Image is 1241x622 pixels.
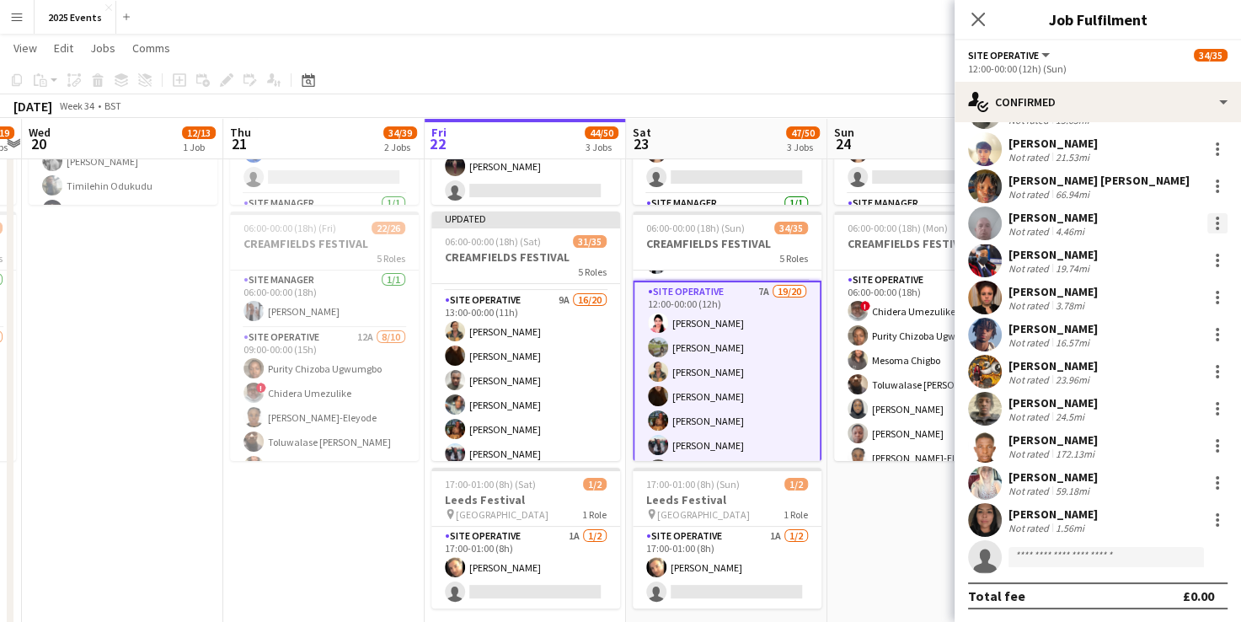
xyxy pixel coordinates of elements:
div: 3.78mi [1052,299,1088,312]
div: 23.96mi [1052,373,1093,386]
span: 17:00-01:00 (8h) (Sat) [445,478,536,491]
div: 24.5mi [1052,410,1088,423]
div: 16.57mi [1052,336,1093,349]
h3: Leeds Festival [633,492,821,507]
h3: Leeds Festival [431,492,620,507]
span: 5 Roles [377,252,405,265]
div: Not rated [1008,299,1052,312]
app-job-card: 06:00-00:00 (18h) (Sun)34/35CREAMFIELDS FESTIVAL5 Roles[PERSON_NAME]Site Manager1/109:00-00:00 (1... [633,212,821,461]
div: Not rated [1008,485,1052,497]
h3: CREAMFIELDS FESTIVAL [431,249,620,265]
span: 1 Role [582,508,607,521]
app-card-role: Site Manager1/106:00-00:00 (18h)[PERSON_NAME] [230,271,419,328]
span: 22 [429,134,447,153]
app-card-role: Site Manager1/1 [834,194,1023,251]
app-card-role: Site Operative12A8/1009:00-00:00 (15h)Purity Chizoba Ugwumgbo!Chidera Umezulike[PERSON_NAME]-Eley... [230,328,419,605]
div: [PERSON_NAME] [1008,358,1098,373]
span: Jobs [90,40,115,56]
div: 12:00-00:00 (12h) (Sun) [968,62,1228,75]
span: 06:00-00:00 (18h) (Sat) [445,235,541,248]
span: Sat [633,125,651,140]
span: 5 Roles [578,265,607,278]
div: Not rated [1008,410,1052,423]
span: Edit [54,40,73,56]
span: Fri [431,125,447,140]
span: 5 Roles [779,252,808,265]
button: 2025 Events [35,1,116,34]
div: Not rated [1008,448,1052,460]
div: Confirmed [955,82,1241,122]
div: [PERSON_NAME] [1008,469,1098,485]
span: 34/35 [774,222,808,234]
div: 59.18mi [1052,485,1093,497]
span: 20 [26,134,51,153]
div: [PERSON_NAME] [1008,395,1098,410]
span: 47/50 [786,126,820,139]
app-job-card: 17:00-01:00 (8h) (Sat)1/2Leeds Festival [GEOGRAPHIC_DATA]1 RoleSite Operative1A1/217:00-01:00 (8h... [431,468,620,609]
span: Wed [29,125,51,140]
span: Sun [834,125,854,140]
span: ! [860,301,870,311]
h3: CREAMFIELDS FESTIVAL [230,236,419,251]
app-card-role: Site Operative10/1006:00-00:00 (18h)!Chidera UmezulikePurity Chizoba UgwumgboMesoma ChigboToluwal... [834,271,1023,548]
span: 1/2 [784,478,808,491]
div: Not rated [1008,188,1052,201]
span: 06:00-00:00 (18h) (Fri) [243,222,336,234]
div: 21.53mi [1052,151,1093,164]
div: [PERSON_NAME] [1008,321,1098,336]
a: Comms [126,37,177,59]
span: 1 Role [784,508,808,521]
span: 21 [227,134,251,153]
div: [DATE] [13,98,52,115]
div: Not rated [1008,522,1052,534]
span: 06:00-00:00 (18h) (Sun) [646,222,745,234]
div: [PERSON_NAME] [1008,136,1098,151]
span: Week 34 [56,99,98,112]
app-card-role: Site Manager1/1 [633,194,821,251]
app-job-card: Updated06:00-00:00 (18h) (Sat)31/35CREAMFIELDS FESTIVAL5 Roles[PERSON_NAME]Site Manager1/109:00-0... [431,212,620,461]
span: 17:00-01:00 (8h) (Sun) [646,478,740,491]
div: 172.13mi [1052,448,1098,460]
span: 34/35 [1194,49,1228,62]
app-card-role: Site Operative1A1/217:00-01:00 (8h)[PERSON_NAME] [633,527,821,609]
span: 24 [832,134,854,153]
div: £0.00 [1183,587,1214,604]
button: Site Operative [968,49,1052,62]
div: 19.74mi [1052,262,1093,275]
h3: CREAMFIELDS FESTIVAL [633,236,821,251]
app-job-card: 06:00-00:00 (18h) (Fri)22/26CREAMFIELDS FESTIVAL5 RolesSite Manager1/106:00-00:00 (18h)[PERSON_NA... [230,212,419,461]
a: Jobs [83,37,122,59]
div: Not rated [1008,373,1052,386]
div: [PERSON_NAME] [PERSON_NAME] [1008,173,1190,188]
div: [PERSON_NAME] [1008,210,1098,225]
div: Not rated [1008,336,1052,349]
h3: Job Fulfilment [955,8,1241,30]
app-job-card: 06:00-00:00 (18h) (Mon)34/35CREAMFIELDS FESTIVAL5 RolesSite Operative10/1006:00-00:00 (18h)!Chide... [834,212,1023,461]
div: [PERSON_NAME] [1008,284,1098,299]
div: 3 Jobs [787,141,819,153]
div: 2 Jobs [384,141,416,153]
div: 1.56mi [1052,522,1088,534]
div: Not rated [1008,151,1052,164]
div: Not rated [1008,262,1052,275]
app-card-role: Site Operative1A1/217:00-01:00 (8h)[PERSON_NAME] [431,527,620,609]
span: 34/39 [383,126,417,139]
span: 06:00-00:00 (18h) (Mon) [848,222,948,234]
span: View [13,40,37,56]
app-card-role: Site Manager1/1 [230,194,419,251]
div: [PERSON_NAME] [1008,432,1098,448]
div: [PERSON_NAME] [1008,247,1098,262]
span: Site Operative [968,49,1039,62]
app-job-card: 17:00-01:00 (8h) (Sun)1/2Leeds Festival [GEOGRAPHIC_DATA]1 RoleSite Operative1A1/217:00-01:00 (8h... [633,468,821,609]
a: View [7,37,44,59]
div: 66.94mi [1052,188,1093,201]
div: Total fee [968,587,1025,604]
span: 44/50 [585,126,618,139]
span: ! [256,383,266,393]
span: [GEOGRAPHIC_DATA] [657,508,750,521]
